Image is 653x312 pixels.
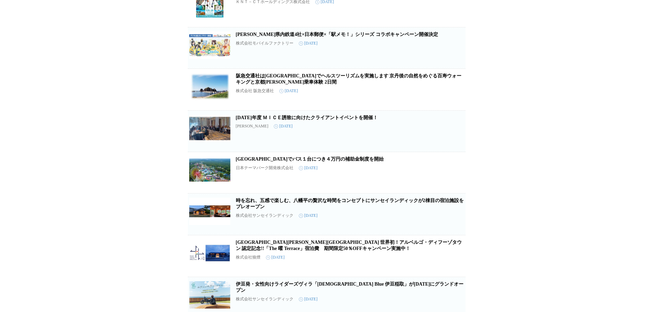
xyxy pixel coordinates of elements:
time: [DATE] [299,213,318,218]
img: 伊豆発・女性向けライダーズヴィラ「Lady Blue 伊豆稲取」が7月1日にグランドオープン [189,281,230,309]
a: 阪急交通社は[GEOGRAPHIC_DATA]でヘルスツーリズムを実施します 京丹後の自然をめぐる百寿ウォーキングと京都[PERSON_NAME]乗車体験 2日間 [236,73,462,85]
time: [DATE] [299,165,318,171]
a: [GEOGRAPHIC_DATA][PERSON_NAME][GEOGRAPHIC_DATA] 世界初！アルベルゴ・ディフーゾタウン 認定記念!!「The 曜 Terrace」宿泊費 期間限定5... [236,240,462,251]
img: 千葉県内鉄道4社×日本郵便×「駅メモ！」シリーズ コラボキャンペーン開催決定 [189,32,230,59]
p: [PERSON_NAME] [236,124,268,129]
a: 伊豆発・女性向けライダーズヴィラ「[DEMOGRAPHIC_DATA] Blue 伊豆稲取」が[DATE]にグランドオープン [236,282,464,293]
p: 株式会社狼煙 [236,254,261,260]
p: 株式会社モバイルファクトリー [236,40,293,46]
time: [DATE] [279,88,298,93]
img: 長崎県平戸市 世界初！アルベルゴ・ディフーゾタウン 認定記念!!「The 曜 Terrace」宿泊費 期間限定50％OFFキャンペーン実施中！ [189,239,230,267]
img: 那須ハイランドパークでバス１台につき４万円の補助金制度を開始 [189,156,230,184]
time: [DATE] [299,297,318,302]
a: [PERSON_NAME]県内鉄道4社×日本郵便×「駅メモ！」シリーズ コラボキャンペーン開催決定 [236,32,438,37]
p: 株式会社サンセイランディック [236,296,293,302]
img: 時を忘れ、五感で楽しむ、八幡平の贅沢な時間をコンセプトにサンセイランディックが2棟目の宿泊施設をプレオープン [189,198,230,225]
p: 株式会社 阪急交通社 [236,88,274,94]
img: 阪急交通社は京丹後市でヘルスツーリズムを実施します 京丹後の自然をめぐる百寿ウォーキングと京都丹後鉄道乗車体験 2日間 [189,73,230,100]
a: [GEOGRAPHIC_DATA]でバス１台につき４万円の補助金制度を開始 [236,157,384,162]
time: [DATE] [299,41,318,46]
img: 令和７年度 ＭＩＣＥ誘致に向けたクライアントイベントを開催！ [189,115,230,142]
a: [DATE]年度 ＭＩＣＥ誘致に向けたクライアントイベントを開催！ [236,115,378,120]
p: 株式会社サンセイランディック [236,213,293,219]
a: 時を忘れ、五感で楽しむ、八幡平の贅沢な時間をコンセプトにサンセイランディックが2棟目の宿泊施設をプレオープン [236,198,464,209]
time: [DATE] [274,124,293,129]
time: [DATE] [266,255,285,260]
p: 日本テーマパーク開発株式会社 [236,165,293,171]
